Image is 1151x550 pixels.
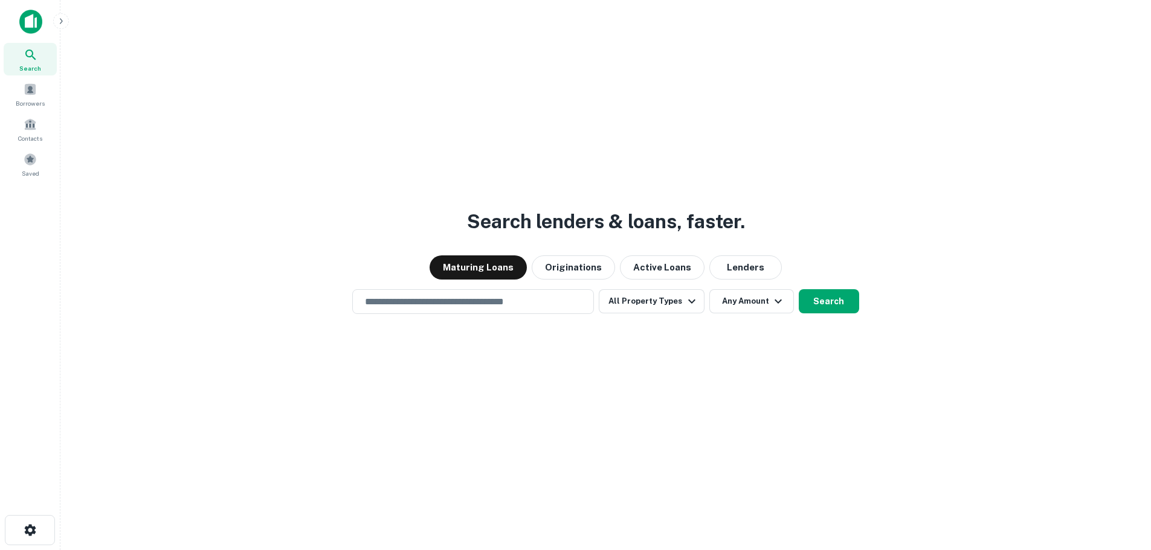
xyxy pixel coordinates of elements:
button: Active Loans [620,255,704,280]
img: capitalize-icon.png [19,10,42,34]
button: Originations [532,255,615,280]
button: Lenders [709,255,782,280]
span: Search [19,63,41,73]
button: All Property Types [599,289,704,313]
iframe: Chat Widget [1091,453,1151,511]
button: Any Amount [709,289,794,313]
a: Saved [4,148,57,181]
span: Saved [22,168,39,178]
button: Maturing Loans [430,255,527,280]
span: Borrowers [16,98,45,108]
button: Search [799,289,859,313]
span: Contacts [18,133,42,143]
h3: Search lenders & loans, faster. [467,207,745,236]
a: Contacts [4,113,57,145]
a: Borrowers [4,78,57,110]
a: Search [4,43,57,75]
